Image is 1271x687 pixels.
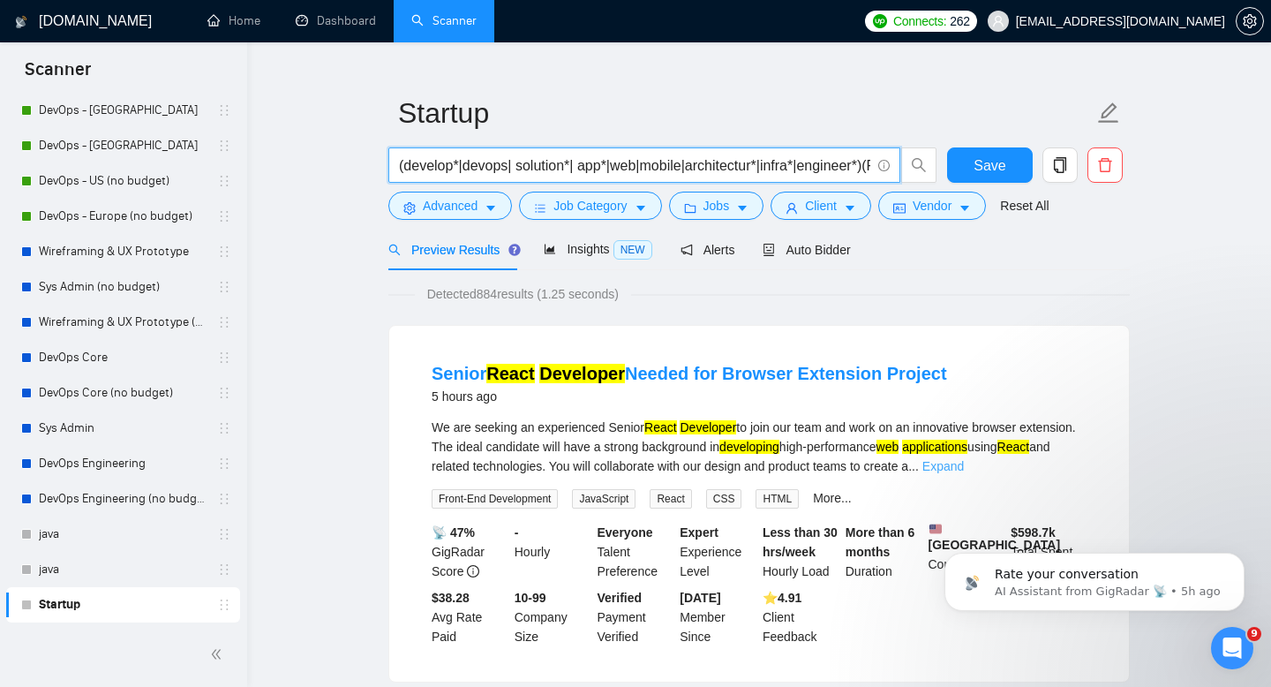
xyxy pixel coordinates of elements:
[756,489,799,509] span: HTML
[763,243,850,257] span: Auto Bidder
[388,244,401,256] span: search
[217,174,231,188] span: holder
[432,418,1087,476] div: We are seeking an experienced Senior to join our team and work on an innovative browser extension...
[719,440,779,454] mark: developing
[207,13,260,28] a: homeHome
[676,523,759,581] div: Experience Level
[684,201,696,215] span: folder
[650,489,691,509] span: React
[1000,196,1049,215] a: Reset All
[763,591,801,605] b: ⭐️ 4.91
[1043,157,1077,173] span: copy
[893,201,906,215] span: idcard
[428,523,511,581] div: GigRadar Score
[893,11,946,31] span: Connects:
[515,525,519,540] b: -
[39,517,207,552] a: java
[39,269,207,305] a: Sys Admin (no budget)
[507,242,523,258] div: Tooltip anchor
[680,525,718,540] b: Expert
[901,147,936,183] button: search
[771,192,871,220] button: userClientcaret-down
[519,192,661,220] button: barsJob Categorycaret-down
[39,128,207,163] a: DevOps - [GEOGRAPHIC_DATA]
[947,147,1033,183] button: Save
[846,525,915,559] b: More than 6 months
[39,234,207,269] a: Wireframing & UX Prototype
[902,440,967,454] mark: applications
[39,375,207,411] a: DevOps Core (no budget)
[544,243,556,255] span: area-chart
[217,386,231,400] span: holder
[594,588,677,646] div: Payment Verified
[844,201,856,215] span: caret-down
[594,523,677,581] div: Talent Preference
[432,386,947,407] div: 5 hours ago
[736,201,748,215] span: caret-down
[878,160,890,171] span: info-circle
[39,163,207,199] a: DevOps - US (no budget)
[39,340,207,375] a: DevOps Core
[403,201,416,215] span: setting
[813,491,852,505] a: More...
[681,244,693,256] span: notification
[217,351,231,365] span: holder
[974,155,1005,177] span: Save
[399,155,870,177] input: Search Freelance Jobs...
[1236,7,1264,35] button: setting
[959,201,971,215] span: caret-down
[511,523,594,581] div: Hourly
[217,562,231,577] span: holder
[217,315,231,329] span: holder
[876,440,899,454] mark: web
[485,201,497,215] span: caret-down
[210,645,228,663] span: double-left
[759,523,842,581] div: Hourly Load
[217,245,231,259] span: holder
[922,459,964,473] a: Expand
[388,192,512,220] button: settingAdvancedcaret-down
[217,598,231,612] span: holder
[873,14,887,28] img: upwork-logo.png
[534,201,546,215] span: bars
[217,139,231,153] span: holder
[217,280,231,294] span: holder
[39,587,207,623] a: Startup
[39,446,207,481] a: DevOps Engineering
[415,284,631,304] span: Detected 884 results (1.25 seconds)
[428,588,511,646] div: Avg Rate Paid
[39,305,207,340] a: Wireframing & UX Prototype (without budget)
[1211,627,1253,669] iframe: Intercom live chat
[515,591,546,605] b: 10-99
[763,244,775,256] span: robot
[432,525,475,540] b: 📡 47%
[217,527,231,541] span: holder
[432,364,947,383] a: SeniorReact DeveloperNeeded for Browser Extension Project
[11,57,105,94] span: Scanner
[680,420,736,434] mark: Developer
[511,588,594,646] div: Company Size
[680,591,720,605] b: [DATE]
[950,11,969,31] span: 262
[217,209,231,223] span: holder
[613,240,652,260] span: NEW
[217,457,231,471] span: holder
[635,201,647,215] span: caret-down
[39,481,207,517] a: DevOps Engineering (no budget)
[918,516,1271,639] iframe: Intercom notifications message
[486,364,534,383] mark: React
[913,196,951,215] span: Vendor
[1247,627,1261,641] span: 9
[997,440,1030,454] mark: React
[759,588,842,646] div: Client Feedback
[992,15,1004,27] span: user
[423,196,478,215] span: Advanced
[598,525,653,540] b: Everyone
[432,489,558,509] span: Front-End Development
[1088,157,1122,173] span: delete
[1042,147,1078,183] button: copy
